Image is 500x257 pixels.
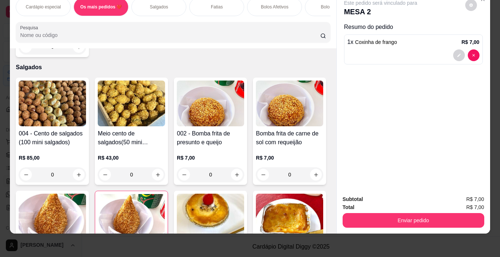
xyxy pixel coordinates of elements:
[177,194,244,239] img: product-image
[20,31,320,39] input: Pesquisa
[19,81,86,126] img: product-image
[343,213,484,228] button: Enviar pedido
[177,81,244,126] img: product-image
[344,23,483,31] p: Resumo do pedido
[19,194,86,239] img: product-image
[256,81,323,126] img: product-image
[321,4,344,10] p: Bolo gelado
[343,196,363,202] strong: Subtotal
[19,129,86,147] h4: 004 - Cento de salgados (100 mini salgados)
[462,38,480,46] p: R$ 7,00
[256,129,323,147] h4: Bomba frita de carne de sol com requeijão
[178,169,190,180] button: decrease-product-quantity
[256,154,323,161] p: R$ 7,00
[20,25,41,31] label: Pesquisa
[468,49,480,61] button: decrease-product-quantity
[98,154,165,161] p: R$ 43,00
[98,81,165,126] img: product-image
[453,49,465,61] button: decrease-product-quantity
[343,204,354,210] strong: Total
[257,169,269,180] button: decrease-product-quantity
[211,4,223,10] p: Fatias
[80,4,122,10] p: Os mais pedidos ❤️
[150,4,168,10] p: Salgados
[256,194,323,239] img: product-image
[310,169,322,180] button: increase-product-quantity
[231,169,243,180] button: increase-product-quantity
[98,194,165,240] img: product-image
[466,203,484,211] span: R$ 7,00
[355,39,397,45] span: Coxinha de frango
[466,195,484,203] span: R$ 7,00
[261,4,288,10] p: Bolos Afetivos
[177,129,244,147] h4: 002 - Bomba frita de presunto e queijo
[177,154,244,161] p: R$ 7,00
[98,129,165,147] h4: Meio cento de salgados(50 mini salgados)
[344,7,417,17] p: MESA 2
[347,38,397,46] p: 1 x
[26,4,61,10] p: Cardápio especial
[16,63,330,72] p: Salgados
[19,154,86,161] p: R$ 85,00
